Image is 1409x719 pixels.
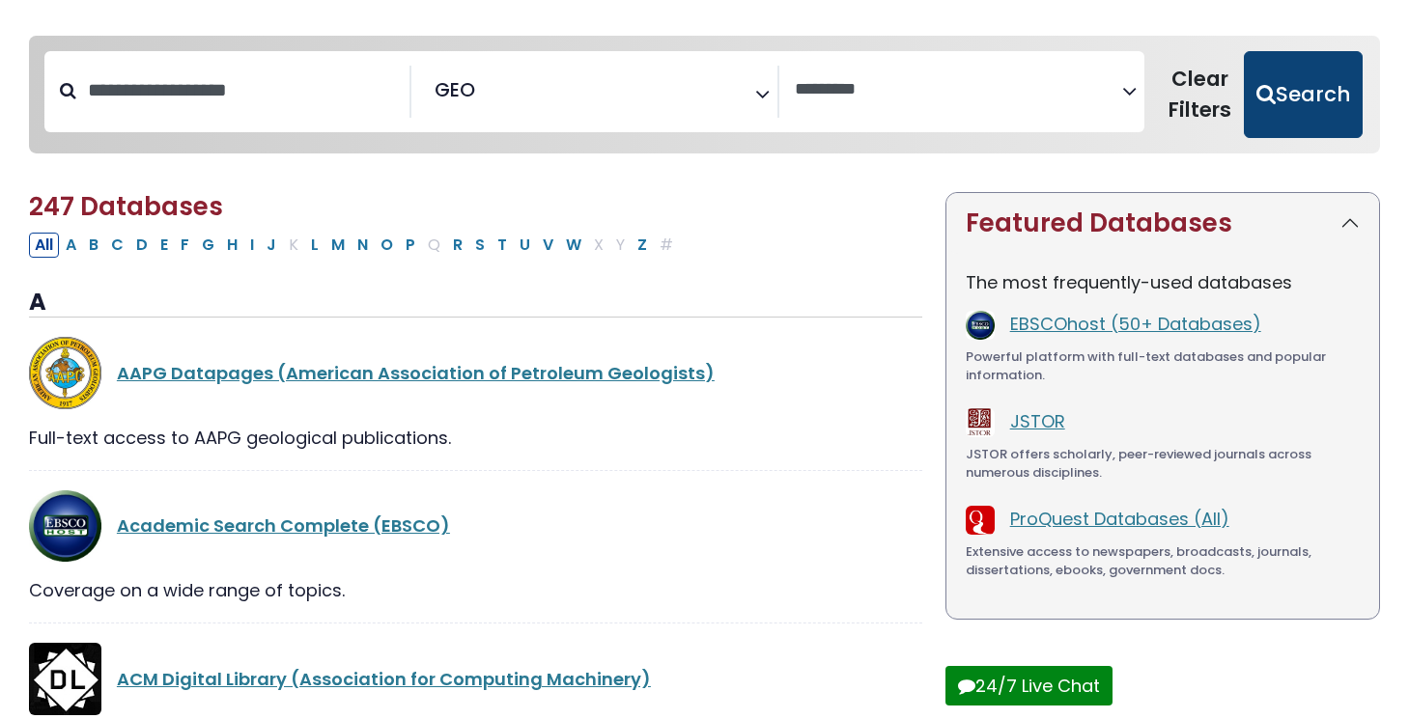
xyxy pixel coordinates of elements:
button: Filter Results P [400,233,421,258]
a: AAPG Datapages (American Association of Petroleum Geologists) [117,361,715,385]
div: Powerful platform with full-text databases and popular information. [966,347,1360,385]
div: Alpha-list to filter by first letter of database name [29,232,681,256]
div: Full-text access to AAPG geological publications. [29,425,922,451]
p: The most frequently-used databases [966,269,1360,295]
button: Filter Results C [105,233,129,258]
button: Filter Results J [261,233,282,258]
a: ProQuest Databases (All) [1010,507,1229,531]
button: Filter Results L [305,233,324,258]
button: Filter Results U [514,233,536,258]
button: Filter Results I [244,233,260,258]
textarea: Search [479,86,493,106]
button: Filter Results T [492,233,513,258]
div: JSTOR offers scholarly, peer-reviewed journals across numerous disciplines. [966,445,1360,483]
button: Filter Results B [83,233,104,258]
button: Submit for Search Results [1244,51,1363,138]
button: Filter Results M [325,233,351,258]
button: Filter Results A [60,233,82,258]
button: All [29,233,59,258]
button: Clear Filters [1156,51,1244,138]
button: Filter Results Z [632,233,653,258]
textarea: Search [795,80,1122,100]
nav: Search filters [29,36,1380,153]
div: Extensive access to newspapers, broadcasts, journals, dissertations, ebooks, government docs. [966,542,1360,580]
button: Featured Databases [946,193,1379,254]
button: Filter Results W [560,233,587,258]
a: EBSCOhost (50+ Databases) [1010,312,1261,336]
button: Filter Results H [221,233,243,258]
a: Academic Search Complete (EBSCO) [117,513,450,538]
button: Filter Results V [537,233,559,258]
button: Filter Results E [155,233,174,258]
a: ACM Digital Library (Association for Computing Machinery) [117,667,651,691]
a: JSTOR [1010,409,1065,433]
input: Search database by title or keyword [76,74,409,106]
button: Filter Results N [352,233,374,258]
button: Filter Results O [375,233,399,258]
li: GEO [427,75,475,104]
button: 24/7 Live Chat [945,666,1113,705]
button: Filter Results D [130,233,154,258]
button: Filter Results G [196,233,220,258]
h3: A [29,289,922,318]
span: GEO [435,75,475,104]
div: Coverage on a wide range of topics. [29,577,922,603]
span: 247 Databases [29,189,223,224]
button: Filter Results R [447,233,468,258]
button: Filter Results F [175,233,195,258]
button: Filter Results S [469,233,491,258]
